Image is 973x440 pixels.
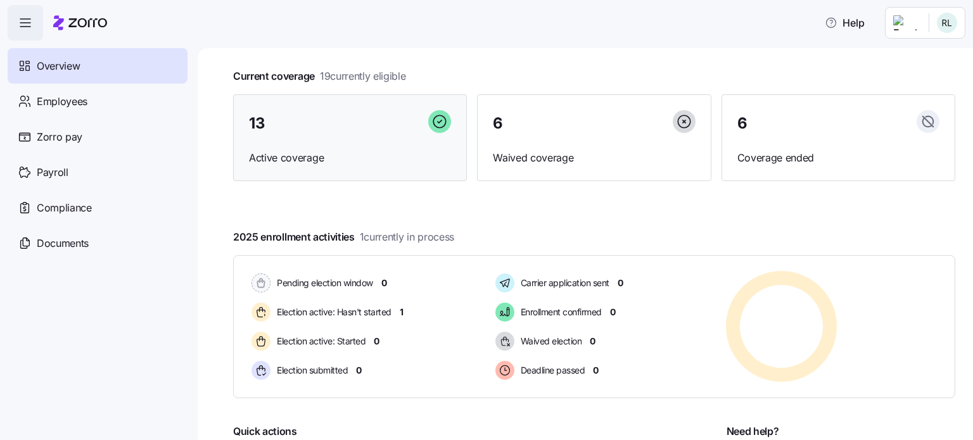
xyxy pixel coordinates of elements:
span: Employees [37,94,87,110]
a: Documents [8,225,188,261]
a: Compliance [8,190,188,225]
a: Zorro pay [8,119,188,154]
span: 13 [249,116,265,131]
button: Help [815,10,875,35]
span: 1 currently in process [360,229,454,245]
span: Waived election [517,335,582,348]
span: Coverage ended [737,150,939,166]
span: 0 [356,364,362,377]
span: 0 [618,277,623,289]
span: Need help? [727,424,779,439]
a: Overview [8,48,188,84]
span: Compliance [37,200,92,216]
span: Carrier application sent [517,277,609,289]
img: Employer logo [893,15,919,30]
span: 0 [593,364,599,377]
span: 6 [493,116,503,131]
span: 0 [374,335,379,348]
span: Waived coverage [493,150,695,166]
span: 2025 enrollment activities [233,229,454,245]
span: 19 currently eligible [320,68,406,84]
span: 0 [610,306,616,318]
span: Overview [37,58,80,74]
span: 6 [737,116,747,131]
span: Current coverage [233,68,406,84]
span: Election active: Hasn't started [273,306,391,318]
span: Deadline passed [517,364,585,377]
span: Active coverage [249,150,451,166]
a: Employees [8,84,188,119]
span: 1 [400,306,404,318]
span: Enrollment confirmed [517,306,602,318]
span: Zorro pay [37,129,82,145]
span: Payroll [37,165,68,180]
span: Documents [37,236,89,251]
span: 0 [590,335,595,348]
span: Pending election window [273,277,373,289]
span: Quick actions [233,424,297,439]
a: Payroll [8,154,188,190]
span: Election active: Started [273,335,366,348]
img: 30a8f389b6ea91f54e2de2955a4db355 [937,13,957,33]
span: Help [825,15,865,30]
span: 0 [381,277,387,289]
span: Election submitted [273,364,348,377]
